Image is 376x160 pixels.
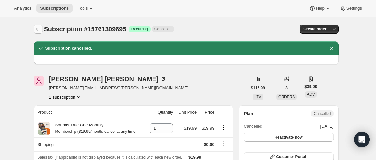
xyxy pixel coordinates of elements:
[316,6,324,11] span: Help
[175,105,198,119] th: Unit Price
[255,95,261,99] span: LTV
[146,105,175,119] th: Quantity
[154,27,171,32] span: Cancelled
[303,27,326,32] span: Create order
[34,105,146,119] th: Product
[49,76,166,82] div: [PERSON_NAME] [PERSON_NAME]
[282,84,292,92] button: 3
[49,85,188,91] span: [PERSON_NAME][EMAIL_ADDRESS][PERSON_NAME][DOMAIN_NAME]
[251,85,265,91] span: $116.99
[336,4,366,13] button: Settings
[300,25,330,34] button: Create order
[320,123,334,130] span: [DATE]
[49,94,82,100] button: Product actions
[36,4,73,13] button: Subscriptions
[244,133,333,142] button: Reactivate now
[38,122,50,135] img: product img
[346,6,362,11] span: Settings
[218,140,229,147] button: Shipping actions
[276,154,306,159] span: Customer Portal
[78,6,88,11] span: Tools
[314,111,331,116] span: Cancelled
[34,76,44,86] span: Thomas Miller
[278,95,295,99] span: ORDERS
[247,84,269,92] button: $116.99
[307,92,315,97] span: AOV
[14,6,31,11] span: Analytics
[244,123,262,130] span: Cancelled
[184,126,197,131] span: $19.99
[354,132,370,147] div: Open Intercom Messenger
[188,155,201,160] span: $19.99
[285,85,288,91] span: 3
[38,155,182,160] span: Sales tax (if applicable) is not displayed because it is calculated with each new order.
[327,44,336,53] button: Dismiss notification
[218,124,229,131] button: Product actions
[198,105,216,119] th: Price
[55,129,137,134] small: Membership ($19.99/month. cancel at any time)
[244,110,253,117] h2: Plan
[34,25,43,34] button: Subscriptions
[34,137,146,151] th: Shipping
[305,4,335,13] button: Help
[204,142,214,147] span: $0.00
[275,135,302,140] span: Reactivate now
[40,6,69,11] span: Subscriptions
[74,4,98,13] button: Tools
[45,45,92,52] h2: Subscription cancelled.
[10,4,35,13] button: Analytics
[304,84,317,90] span: $39.00
[202,126,214,131] span: $19.99
[131,27,148,32] span: Recurring
[50,122,137,135] div: Sounds True One Monthly
[44,26,126,33] span: Subscription #15761309895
